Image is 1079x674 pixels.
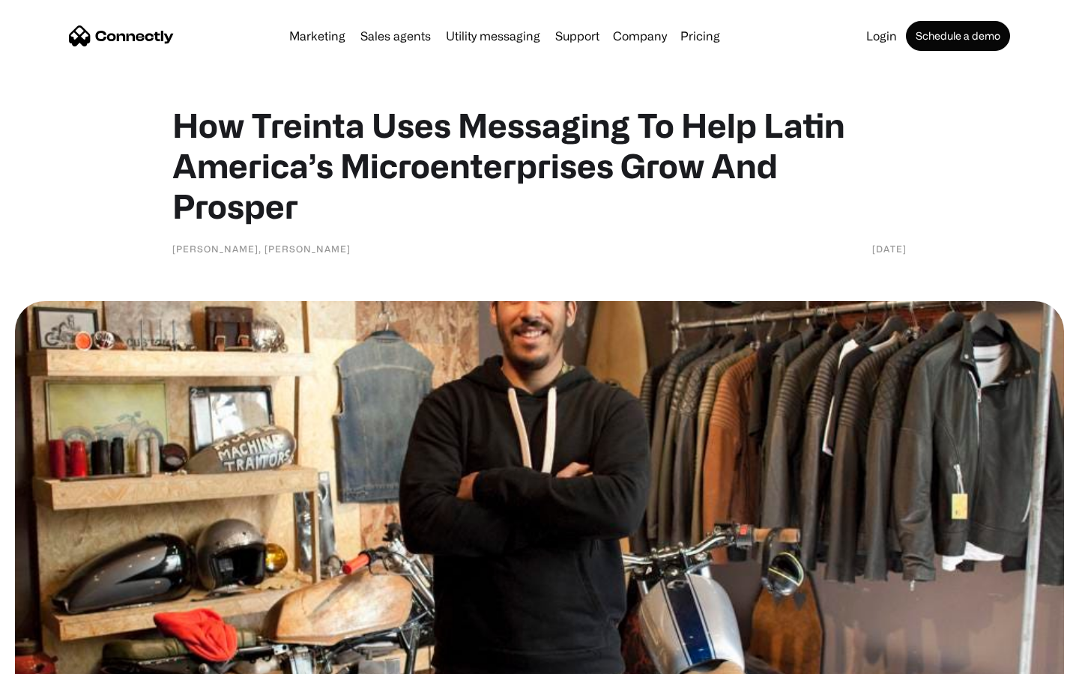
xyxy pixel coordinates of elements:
a: Support [549,30,605,42]
a: Marketing [283,30,351,42]
div: Company [613,25,667,46]
a: Schedule a demo [906,21,1010,51]
h1: How Treinta Uses Messaging To Help Latin America’s Microenterprises Grow And Prosper [172,105,907,226]
div: [DATE] [872,241,907,256]
aside: Language selected: English [15,648,90,669]
div: [PERSON_NAME], [PERSON_NAME] [172,241,351,256]
ul: Language list [30,648,90,669]
a: Utility messaging [440,30,546,42]
a: Sales agents [354,30,437,42]
a: Login [860,30,903,42]
a: Pricing [674,30,726,42]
